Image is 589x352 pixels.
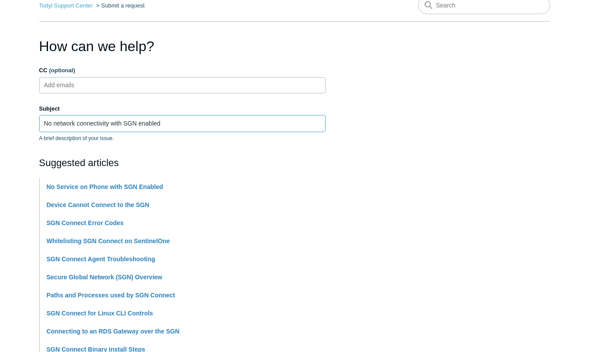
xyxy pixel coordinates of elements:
[47,256,156,263] a: SGN Connect Agent Troubleshooting
[47,274,163,281] a: Secure Global Network (SGN) Overview
[39,134,326,142] p: A brief description of your issue.
[47,292,175,299] a: Paths and Processes used by SGN Connect
[39,36,326,57] h1: How can we help?
[47,219,124,226] a: SGN Connect Error Codes
[39,156,326,170] h2: Suggested articles
[47,328,180,335] a: Connecting to an RDS Gateway over the SGN
[49,67,75,74] span: (optional)
[94,2,144,9] li: Submit a request
[47,310,153,317] a: SGN Connect for Linux CLI Controls
[47,183,163,190] a: No Service on Phone with SGN Enabled
[39,104,326,113] label: Subject
[39,66,326,75] label: CC
[39,2,93,9] a: Todyl Support Center
[41,78,93,92] input: Add emails
[47,237,170,245] a: Whitelisting SGN Connect on SentinelOne
[47,201,149,208] a: Device Cannot Connect to the SGN
[39,2,95,9] li: Todyl Support Center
